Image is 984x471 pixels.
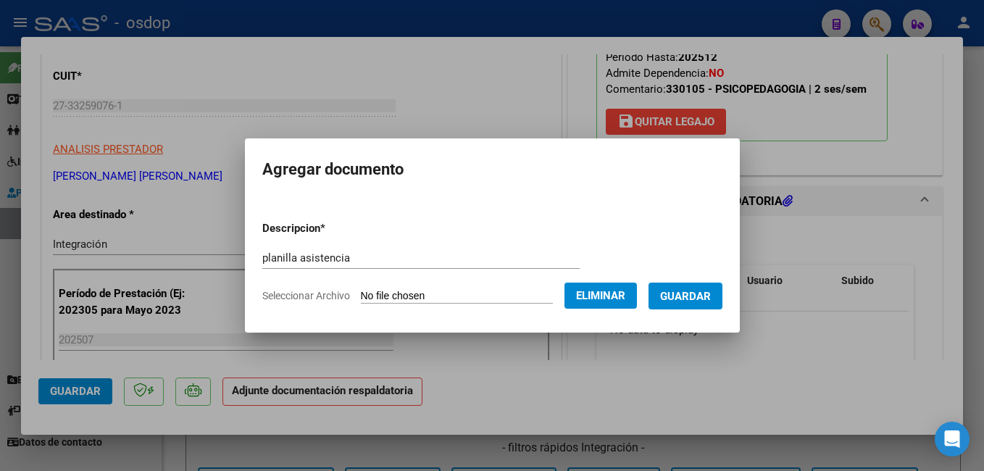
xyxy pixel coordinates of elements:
[649,283,722,309] button: Guardar
[576,289,625,302] span: Eliminar
[262,156,722,183] h2: Agregar documento
[564,283,637,309] button: Eliminar
[262,290,350,301] span: Seleccionar Archivo
[660,290,711,303] span: Guardar
[935,422,970,457] div: Open Intercom Messenger
[262,220,401,237] p: Descripcion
